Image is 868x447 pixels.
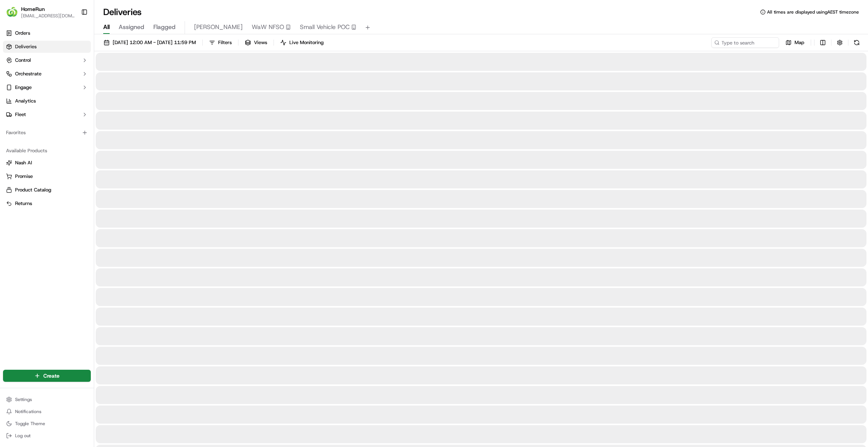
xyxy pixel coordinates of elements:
[6,200,88,207] a: Returns
[6,159,88,166] a: Nash AI
[113,39,196,46] span: [DATE] 12:00 AM - [DATE] 11:59 PM
[767,9,859,15] span: All times are displayed using AEST timezone
[3,81,91,93] button: Engage
[851,37,862,48] button: Refresh
[6,187,88,193] a: Product Catalog
[15,57,31,64] span: Control
[15,200,32,207] span: Returns
[3,41,91,53] a: Deliveries
[103,6,142,18] h1: Deliveries
[15,396,32,403] span: Settings
[15,421,45,427] span: Toggle Theme
[3,430,91,441] button: Log out
[100,37,199,48] button: [DATE] 12:00 AM - [DATE] 11:59 PM
[3,406,91,417] button: Notifications
[15,409,41,415] span: Notifications
[241,37,270,48] button: Views
[782,37,808,48] button: Map
[3,197,91,210] button: Returns
[15,84,32,91] span: Engage
[252,23,284,32] span: WaW NFSO
[6,173,88,180] a: Promise
[3,157,91,169] button: Nash AI
[3,27,91,39] a: Orders
[3,68,91,80] button: Orchestrate
[218,39,232,46] span: Filters
[277,37,327,48] button: Live Monitoring
[15,43,37,50] span: Deliveries
[43,372,60,380] span: Create
[15,70,41,77] span: Orchestrate
[21,13,75,19] button: [EMAIL_ADDRESS][DOMAIN_NAME]
[15,187,51,193] span: Product Catalog
[300,23,350,32] span: Small Vehicle POC
[15,30,30,37] span: Orders
[15,111,26,118] span: Fleet
[3,95,91,107] a: Analytics
[795,39,804,46] span: Map
[289,39,324,46] span: Live Monitoring
[3,184,91,196] button: Product Catalog
[3,418,91,429] button: Toggle Theme
[3,127,91,139] div: Favorites
[711,37,779,48] input: Type to search
[206,37,235,48] button: Filters
[6,6,18,18] img: HomeRun
[3,170,91,182] button: Promise
[254,39,267,46] span: Views
[119,23,144,32] span: Assigned
[21,5,45,13] button: HomeRun
[153,23,176,32] span: Flagged
[15,98,36,104] span: Analytics
[3,109,91,121] button: Fleet
[15,173,33,180] span: Promise
[3,145,91,157] div: Available Products
[3,3,78,21] button: HomeRunHomeRun[EMAIL_ADDRESS][DOMAIN_NAME]
[15,433,31,439] span: Log out
[103,23,110,32] span: All
[3,394,91,405] button: Settings
[3,370,91,382] button: Create
[3,54,91,66] button: Control
[194,23,243,32] span: [PERSON_NAME]
[15,159,32,166] span: Nash AI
